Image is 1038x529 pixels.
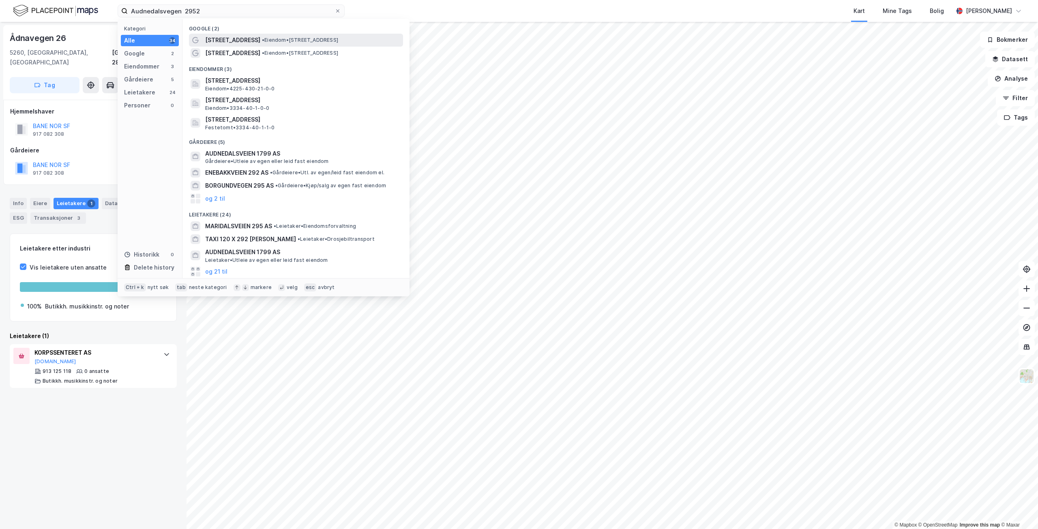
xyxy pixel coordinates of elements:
[930,6,944,16] div: Bolig
[270,169,384,176] span: Gårdeiere • Utl. av egen/leid fast eiendom el.
[262,37,264,43] span: •
[205,181,274,191] span: BORGUNDVEGEN 295 AS
[205,48,260,58] span: [STREET_ADDRESS]
[894,522,917,528] a: Mapbox
[34,348,155,358] div: KORPSSENTERET AS
[10,107,176,116] div: Hjemmelshaver
[205,234,296,244] span: TAXI 120 X 292 [PERSON_NAME]
[124,26,179,32] div: Kategori
[205,194,225,203] button: og 2 til
[27,302,42,311] div: 100%
[298,236,300,242] span: •
[275,182,278,188] span: •
[128,5,335,17] input: Søk på adresse, matrikkel, gårdeiere, leietakere eller personer
[169,102,176,109] div: 0
[75,214,83,222] div: 3
[13,4,98,18] img: logo.f888ab2527a4732fd821a326f86c7f29.svg
[169,63,176,70] div: 3
[10,331,177,341] div: Leietakere (1)
[1019,368,1034,384] img: Z
[205,124,275,131] span: Festetomt • 3334-40-1-1-0
[205,257,328,263] span: Leietaker • Utleie av egen eller leid fast eiendom
[205,221,272,231] span: MARIDALSVEIEN 295 AS
[997,109,1035,126] button: Tags
[996,90,1035,106] button: Filter
[182,60,410,74] div: Eiendommer (3)
[169,76,176,83] div: 5
[45,302,129,311] div: Butikkh. musikkinstr. og noter
[205,158,329,165] span: Gårdeiere • Utleie av egen eller leid fast eiendom
[30,212,86,224] div: Transaksjoner
[287,284,298,291] div: velg
[205,267,227,276] button: og 21 til
[175,283,187,291] div: tab
[205,105,269,111] span: Eiendom • 3334-40-1-0-0
[10,77,79,93] button: Tag
[43,368,71,375] div: 913 125 118
[883,6,912,16] div: Mine Tags
[112,48,177,67] div: [GEOGRAPHIC_DATA], 287/873
[918,522,958,528] a: OpenStreetMap
[988,71,1035,87] button: Analyse
[274,223,356,229] span: Leietaker • Eiendomsforvaltning
[33,131,64,137] div: 917 082 308
[298,236,375,242] span: Leietaker • Drosjebiltransport
[124,49,145,58] div: Google
[980,32,1035,48] button: Bokmerker
[169,50,176,57] div: 2
[205,247,400,257] span: AUDNEDALSVEIEN 1799 AS
[10,32,68,45] div: Ådnavegen 26
[274,223,276,229] span: •
[87,199,95,208] div: 1
[960,522,1000,528] a: Improve this map
[966,6,1012,16] div: [PERSON_NAME]
[84,368,109,375] div: 0 ansatte
[10,48,112,67] div: 5260, [GEOGRAPHIC_DATA], [GEOGRAPHIC_DATA]
[54,198,99,209] div: Leietakere
[124,283,146,291] div: Ctrl + k
[251,284,272,291] div: markere
[262,37,338,43] span: Eiendom • [STREET_ADDRESS]
[205,35,260,45] span: [STREET_ADDRESS]
[275,182,386,189] span: Gårdeiere • Kjøp/salg av egen fast eiendom
[205,86,275,92] span: Eiendom • 4225-430-21-0-0
[102,198,132,209] div: Datasett
[318,284,335,291] div: avbryt
[124,250,159,259] div: Historikk
[169,37,176,44] div: 34
[205,76,400,86] span: [STREET_ADDRESS]
[33,170,64,176] div: 917 082 308
[182,19,410,34] div: Google (2)
[205,168,268,178] span: ENEBAKKVEIEN 292 AS
[304,283,317,291] div: esc
[205,95,400,105] span: [STREET_ADDRESS]
[124,75,153,84] div: Gårdeiere
[182,205,410,220] div: Leietakere (24)
[148,284,169,291] div: nytt søk
[124,101,150,110] div: Personer
[10,198,27,209] div: Info
[182,133,410,147] div: Gårdeiere (5)
[43,378,118,384] div: Butikkh. musikkinstr. og noter
[169,251,176,258] div: 0
[124,88,155,97] div: Leietakere
[30,198,50,209] div: Eiere
[34,358,76,365] button: [DOMAIN_NAME]
[10,212,27,224] div: ESG
[997,490,1038,529] div: Kontrollprogram for chat
[854,6,865,16] div: Kart
[205,115,400,124] span: [STREET_ADDRESS]
[189,284,227,291] div: neste kategori
[124,62,159,71] div: Eiendommer
[169,89,176,96] div: 24
[134,263,174,272] div: Delete history
[997,490,1038,529] iframe: Chat Widget
[985,51,1035,67] button: Datasett
[270,169,272,176] span: •
[262,50,338,56] span: Eiendom • [STREET_ADDRESS]
[10,146,176,155] div: Gårdeiere
[124,36,135,45] div: Alle
[262,50,264,56] span: •
[20,244,167,253] div: Leietakere etter industri
[30,263,107,272] div: Vis leietakere uten ansatte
